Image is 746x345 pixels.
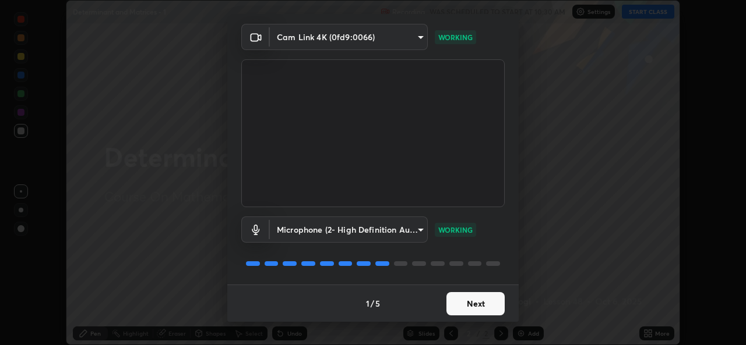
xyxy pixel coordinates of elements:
button: Next [446,292,505,315]
p: WORKING [438,32,473,42]
h4: 5 [375,297,380,310]
div: Cam Link 4K (0fd9:0066) [270,24,428,50]
p: WORKING [438,225,473,235]
div: Cam Link 4K (0fd9:0066) [270,216,428,243]
h4: / [371,297,374,310]
h4: 1 [366,297,370,310]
